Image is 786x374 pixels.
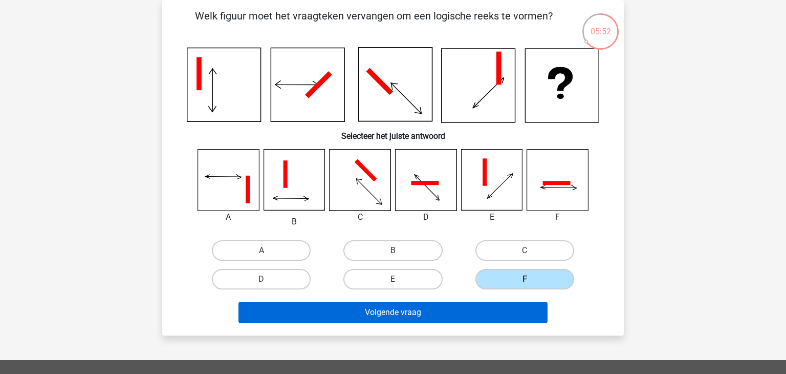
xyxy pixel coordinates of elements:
label: D [212,269,311,289]
button: Volgende vraag [238,302,548,323]
label: B [343,240,442,261]
div: A [190,211,267,223]
h6: Selecteer het juiste antwoord [179,123,607,141]
div: 05:52 [581,12,620,38]
div: D [387,211,465,223]
div: E [453,211,531,223]
label: C [475,240,574,261]
label: A [212,240,311,261]
div: B [256,216,333,228]
div: C [321,211,399,223]
label: E [343,269,442,289]
p: Welk figuur moet het vraagteken vervangen om een logische reeks te vormen? [179,8,569,39]
label: F [475,269,574,289]
div: F [519,211,596,223]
